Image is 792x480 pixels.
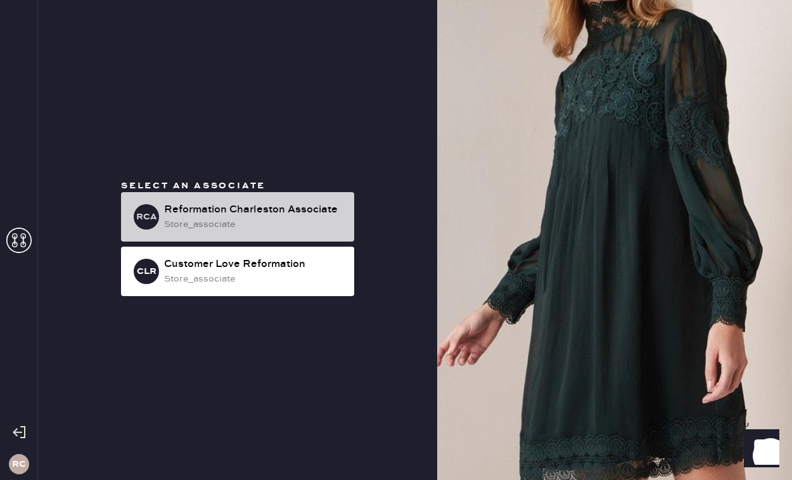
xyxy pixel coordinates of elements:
[12,460,26,469] h3: RC
[732,423,786,477] iframe: Front Chat
[164,217,344,231] div: store_associate
[164,202,344,217] div: Reformation Charleston Associate
[136,212,157,221] h3: RCA
[164,257,344,272] div: Customer Love Reformation
[121,180,265,191] span: Select an associate
[164,272,344,286] div: store_associate
[137,267,156,276] h3: CLR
